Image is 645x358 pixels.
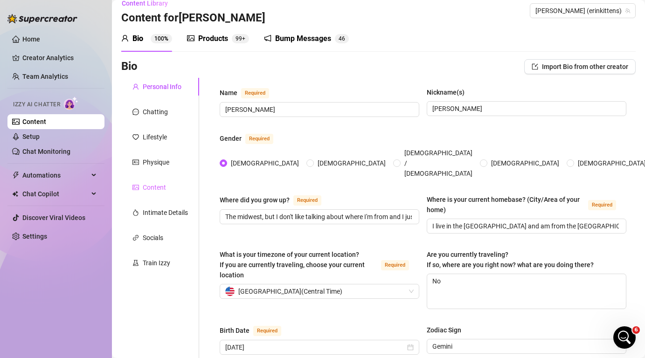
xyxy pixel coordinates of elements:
[19,131,38,150] img: Profile image for Giselle
[132,109,139,115] span: message
[13,100,60,109] span: Izzy AI Chatter
[427,325,468,335] label: Zodiac Sign
[253,326,281,336] span: Required
[132,209,139,216] span: fire
[19,19,81,31] img: logo
[432,339,621,353] span: Gemini
[220,251,365,279] span: What is your timezone of your current location? If you are currently traveling, choose your curre...
[225,104,412,115] input: Name
[427,251,594,268] span: Are you currently traveling? If so, where are you right now? what are you doing there?
[314,158,389,168] span: [DEMOGRAPHIC_DATA]
[487,158,563,168] span: [DEMOGRAPHIC_DATA]
[54,296,86,302] span: Messages
[10,124,177,158] div: Profile image for GiselleThanks for reaching out! Could you let me know when you first noticed th...
[65,141,91,151] div: • [DATE]
[22,35,40,43] a: Home
[143,82,181,92] div: Personal Info
[427,274,626,309] textarea: No
[427,87,465,97] div: Nickname(s)
[93,272,140,310] button: Help
[225,342,405,352] input: Birth Date
[132,83,139,90] span: user
[100,15,118,34] div: Profile image for Ella
[293,195,321,206] span: Required
[12,191,18,197] img: Chat Copilot
[22,118,46,125] a: Content
[109,296,124,302] span: Help
[198,33,228,44] div: Products
[143,132,167,142] div: Lifestyle
[275,33,331,44] div: Bump Messages
[401,148,476,179] span: [DEMOGRAPHIC_DATA] / [DEMOGRAPHIC_DATA]
[19,171,167,181] div: Schedule a FREE consulting call:
[632,326,640,334] span: 6
[121,11,265,26] h3: Content for [PERSON_NAME]
[220,325,250,336] div: Birth Date
[432,103,619,114] input: Nickname(s)
[342,35,345,42] span: 6
[232,34,249,43] sup: 129
[10,215,177,281] img: Super Mass, Dark Mode, Message Library & Bump Improvements
[427,194,626,215] label: Where is your current homebase? (City/Area of your home)
[151,34,172,43] sup: 100%
[140,272,187,310] button: News
[64,96,78,110] img: AI Chatter
[118,15,136,34] img: Profile image for Giselle
[7,14,77,23] img: logo-BBDzfeDw.svg
[135,15,154,34] div: Profile image for Nir
[19,82,168,98] p: How can we help?
[143,107,168,117] div: Chatting
[241,88,269,98] span: Required
[9,215,177,343] div: Super Mass, Dark Mode, Message Library & Bump Improvements
[220,194,332,206] label: Where did you grow up?
[227,158,303,168] span: [DEMOGRAPHIC_DATA]
[264,34,271,42] span: notification
[143,157,169,167] div: Physique
[220,133,242,144] div: Gender
[47,272,93,310] button: Messages
[220,87,279,98] label: Name
[132,234,139,241] span: link
[19,66,168,82] p: Hi [PERSON_NAME]
[532,63,538,70] span: import
[187,34,194,42] span: picture
[220,195,290,205] div: Where did you grow up?
[121,34,129,42] span: user
[22,148,70,155] a: Chat Monitoring
[225,212,412,222] input: Where did you grow up?
[432,221,619,231] input: Where is your current homebase? (City/Area of your home)
[220,325,291,336] label: Birth Date
[535,4,630,18] span: Erin (erinkittens)
[427,87,471,97] label: Nickname(s)
[19,117,167,127] div: Recent message
[9,110,177,158] div: Recent messageProfile image for GiselleThanks for reaching out! Could you let me know when you fi...
[220,133,284,144] label: Gender
[132,159,139,165] span: idcard
[19,185,167,203] button: Find a time
[143,258,170,268] div: Train Izzy
[143,182,166,193] div: Content
[524,59,636,74] button: Import Bio from other creator
[613,326,636,349] iframe: Intercom live chat
[132,260,139,266] span: experiment
[22,50,97,65] a: Creator Analytics
[625,8,631,14] span: team
[13,296,34,302] span: Home
[588,200,616,210] span: Required
[143,207,188,218] div: Intimate Details
[12,172,20,179] span: thunderbolt
[22,73,68,80] a: Team Analytics
[132,184,139,191] span: picture
[238,284,342,298] span: [GEOGRAPHIC_DATA] ( Central Time )
[143,233,163,243] div: Socials
[220,88,237,98] div: Name
[132,134,139,140] span: heart
[245,134,273,144] span: Required
[22,233,47,240] a: Settings
[22,186,89,201] span: Chat Copilot
[154,296,172,302] span: News
[22,168,89,183] span: Automations
[339,35,342,42] span: 4
[22,133,40,140] a: Setup
[160,15,177,32] div: Close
